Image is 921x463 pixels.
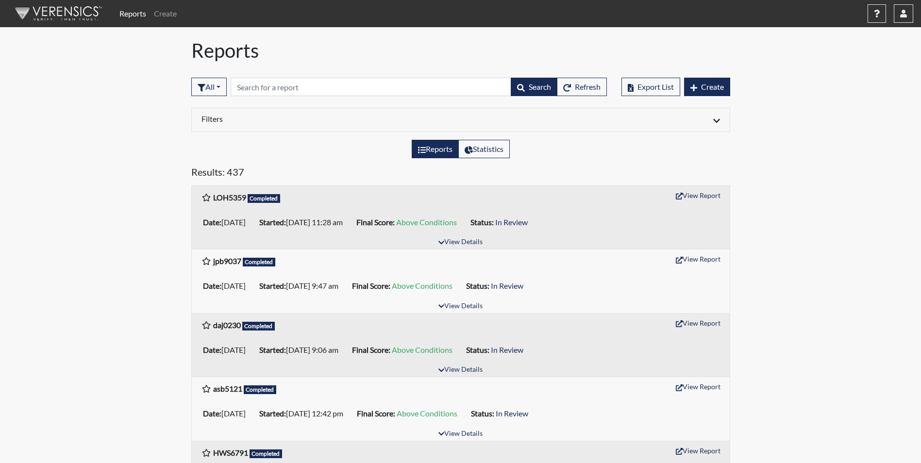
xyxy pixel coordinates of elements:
[356,217,395,227] b: Final Score:
[191,78,227,96] button: All
[259,281,286,290] b: Started:
[496,409,528,418] span: In Review
[495,217,528,227] span: In Review
[357,409,395,418] b: Final Score:
[255,406,353,421] li: [DATE] 12:42 pm
[243,258,276,266] span: Completed
[203,281,221,290] b: Date:
[458,140,510,158] label: View statistics about completed interviews
[203,345,221,354] b: Date:
[470,217,494,227] b: Status:
[244,385,277,394] span: Completed
[671,188,725,203] button: View Report
[671,251,725,266] button: View Report
[621,78,680,96] button: Export List
[511,78,557,96] button: Search
[255,342,348,358] li: [DATE] 9:06 am
[213,256,241,265] b: jpb9037
[671,315,725,331] button: View Report
[466,281,489,290] b: Status:
[213,320,241,330] b: daj0230
[194,114,727,126] div: Click to expand/collapse filters
[352,281,390,290] b: Final Score:
[213,384,242,393] b: asb5121
[671,379,725,394] button: View Report
[684,78,730,96] button: Create
[203,217,221,227] b: Date:
[392,345,452,354] span: Above Conditions
[575,82,601,91] span: Refresh
[434,236,487,249] button: View Details
[434,364,487,377] button: View Details
[255,215,352,230] li: [DATE] 11:28 am
[352,345,390,354] b: Final Score:
[191,39,730,62] h1: Reports
[213,448,248,457] b: HWS6791
[397,409,457,418] span: Above Conditions
[529,82,551,91] span: Search
[491,281,523,290] span: In Review
[491,345,523,354] span: In Review
[557,78,607,96] button: Refresh
[199,342,255,358] li: [DATE]
[250,449,283,458] span: Completed
[259,345,286,354] b: Started:
[671,443,725,458] button: View Report
[203,409,221,418] b: Date:
[199,278,255,294] li: [DATE]
[255,278,348,294] li: [DATE] 9:47 am
[191,166,730,182] h5: Results: 437
[213,193,246,202] b: LOH5359
[466,345,489,354] b: Status:
[116,4,150,23] a: Reports
[259,409,286,418] b: Started:
[231,78,511,96] input: Search by Registration ID, Interview Number, or Investigation Name.
[242,322,275,331] span: Completed
[199,406,255,421] li: [DATE]
[150,4,181,23] a: Create
[201,114,453,123] h6: Filters
[412,140,459,158] label: View the list of reports
[392,281,452,290] span: Above Conditions
[396,217,457,227] span: Above Conditions
[199,215,255,230] li: [DATE]
[637,82,674,91] span: Export List
[434,428,487,441] button: View Details
[259,217,286,227] b: Started:
[248,194,281,203] span: Completed
[701,82,724,91] span: Create
[191,78,227,96] div: Filter by interview status
[434,300,487,313] button: View Details
[471,409,494,418] b: Status:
